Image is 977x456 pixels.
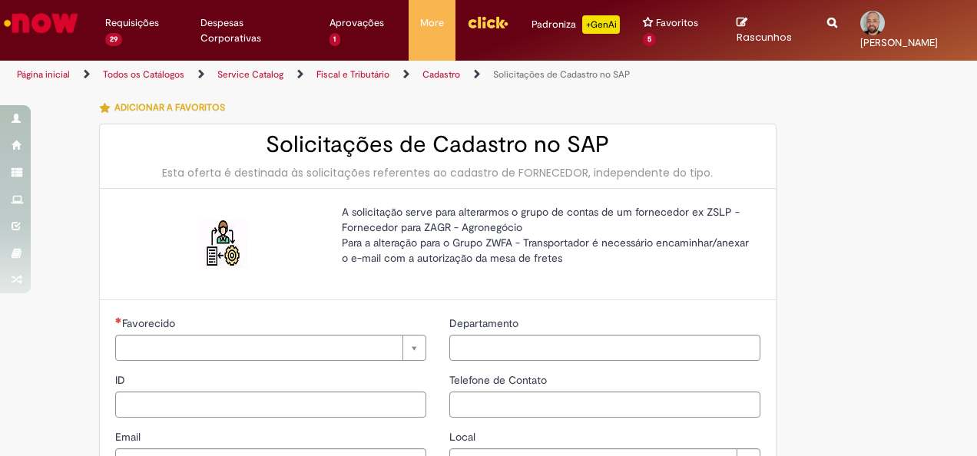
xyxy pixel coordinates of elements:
[656,15,698,31] span: Favoritos
[115,392,426,418] input: ID
[115,430,144,444] span: Email
[17,68,70,81] a: Página inicial
[330,33,341,46] span: 1
[105,15,159,31] span: Requisições
[582,15,620,34] p: +GenAi
[115,335,426,361] a: Limpar campo Favorecido
[122,316,178,330] span: Necessários - Favorecido
[449,430,479,444] span: Local
[420,15,444,31] span: More
[737,16,804,45] a: Rascunhos
[737,30,792,45] span: Rascunhos
[860,36,938,49] span: [PERSON_NAME]
[99,91,233,124] button: Adicionar a Favoritos
[198,220,247,269] img: Solicitações de Cadastro no SAP
[114,101,225,114] span: Adicionar a Favoritos
[532,15,620,34] div: Padroniza
[467,11,508,34] img: click_logo_yellow_360x200.png
[449,316,522,330] span: Departamento
[103,68,184,81] a: Todos os Catálogos
[115,165,760,180] div: Esta oferta é destinada às solicitações referentes ao cadastro de FORNECEDOR, independente do tipo.
[115,373,128,387] span: ID
[330,15,384,31] span: Aprovações
[449,335,760,361] input: Departamento
[2,8,81,38] img: ServiceNow
[643,33,656,46] span: 5
[493,68,630,81] a: Solicitações de Cadastro no SAP
[115,317,122,323] span: Necessários
[200,15,306,46] span: Despesas Corporativas
[316,68,389,81] a: Fiscal e Tributário
[105,33,122,46] span: 29
[12,61,640,89] ul: Trilhas de página
[217,68,283,81] a: Service Catalog
[422,68,460,81] a: Cadastro
[342,204,749,266] p: A solicitação serve para alterarmos o grupo de contas de um fornecedor ex ZSLP - Fornecedor para ...
[449,373,550,387] span: Telefone de Contato
[449,392,760,418] input: Telefone de Contato
[115,132,760,157] h2: Solicitações de Cadastro no SAP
